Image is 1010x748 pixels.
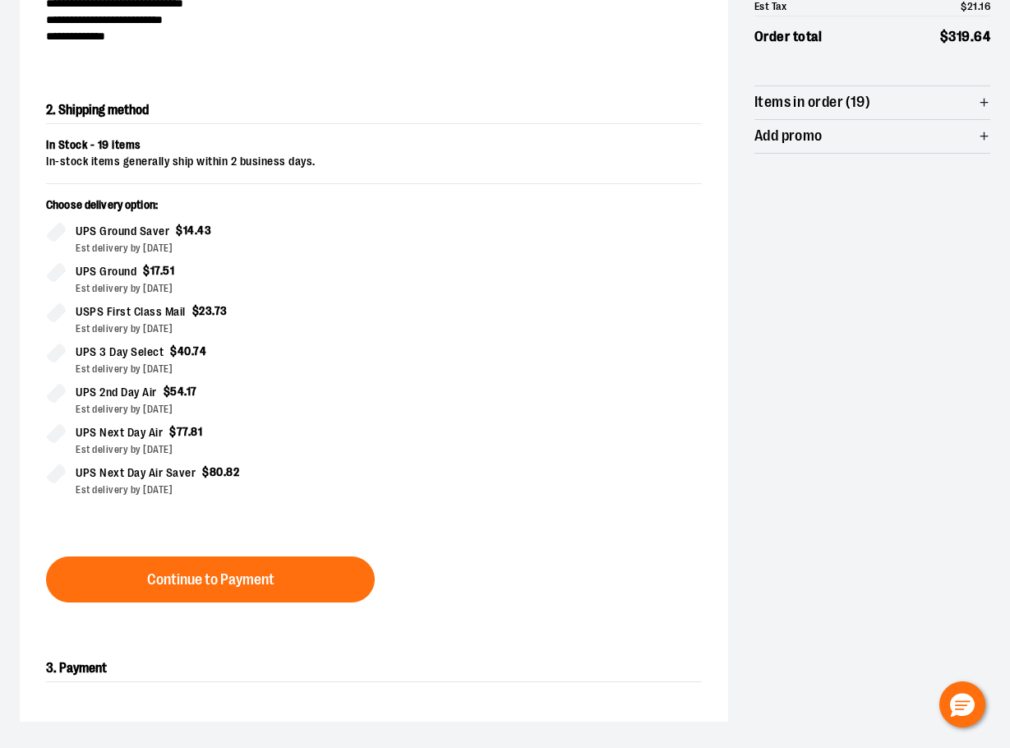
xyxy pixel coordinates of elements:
div: Est delivery by [DATE] [76,321,361,336]
div: Est delivery by [DATE] [76,402,361,417]
span: Order total [754,26,823,48]
div: Est delivery by [DATE] [76,442,361,457]
input: UPS Ground$17.51Est delivery by [DATE] [46,262,66,282]
span: . [212,304,214,317]
span: 77 [177,425,188,438]
input: UPS 3 Day Select$40.74Est delivery by [DATE] [46,343,66,362]
input: UPS 2nd Day Air$54.17Est delivery by [DATE] [46,383,66,403]
span: . [971,29,975,44]
div: Est delivery by [DATE] [76,241,361,256]
span: 17 [187,385,197,398]
button: Continue to Payment [46,556,375,603]
span: $ [940,29,949,44]
span: UPS 2nd Day Air [76,383,157,402]
span: UPS 3 Day Select [76,343,164,362]
span: $ [164,385,171,398]
p: Choose delivery option: [46,197,361,222]
h2: 3. Payment [46,655,702,682]
div: Est delivery by [DATE] [76,483,361,497]
button: Add promo [754,120,990,153]
div: In Stock - 19 items [46,137,702,154]
span: 82 [226,465,239,478]
span: 51 [163,264,174,277]
span: UPS Next Day Air Saver [76,464,196,483]
span: UPS Ground Saver [76,222,169,241]
span: $ [169,425,177,438]
span: . [191,344,194,358]
span: 40 [178,344,191,358]
span: 319 [948,29,971,44]
button: Items in order (19) [754,86,990,119]
input: UPS Ground Saver$14.43Est delivery by [DATE] [46,222,66,242]
span: 23 [199,304,212,317]
span: $ [202,465,210,478]
span: . [160,264,164,277]
span: $ [143,264,150,277]
span: . [188,425,191,438]
span: . [195,224,198,237]
span: Continue to Payment [147,572,274,588]
span: $ [176,224,183,237]
span: . [184,385,187,398]
span: UPS Next Day Air [76,423,163,442]
span: . [224,465,227,478]
span: 64 [974,29,990,44]
input: UPS Next Day Air Saver$80.82Est delivery by [DATE] [46,464,66,483]
h2: 2. Shipping method [46,97,702,124]
span: 80 [210,465,224,478]
span: UPS Ground [76,262,136,281]
span: 54 [170,385,184,398]
span: 74 [193,344,206,358]
span: $ [170,344,178,358]
span: 81 [191,425,202,438]
span: Add promo [754,128,823,144]
span: $ [192,304,200,317]
input: UPS Next Day Air$77.81Est delivery by [DATE] [46,423,66,443]
div: Est delivery by [DATE] [76,281,361,296]
span: 17 [150,264,160,277]
div: Est delivery by [DATE] [76,362,361,376]
span: 43 [197,224,211,237]
button: Hello, have a question? Let’s chat. [939,681,985,727]
span: USPS First Class Mail [76,302,186,321]
div: In-stock items generally ship within 2 business days. [46,154,702,170]
span: Items in order (19) [754,95,871,110]
span: 73 [214,304,228,317]
span: 14 [183,224,195,237]
input: USPS First Class Mail$23.73Est delivery by [DATE] [46,302,66,322]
